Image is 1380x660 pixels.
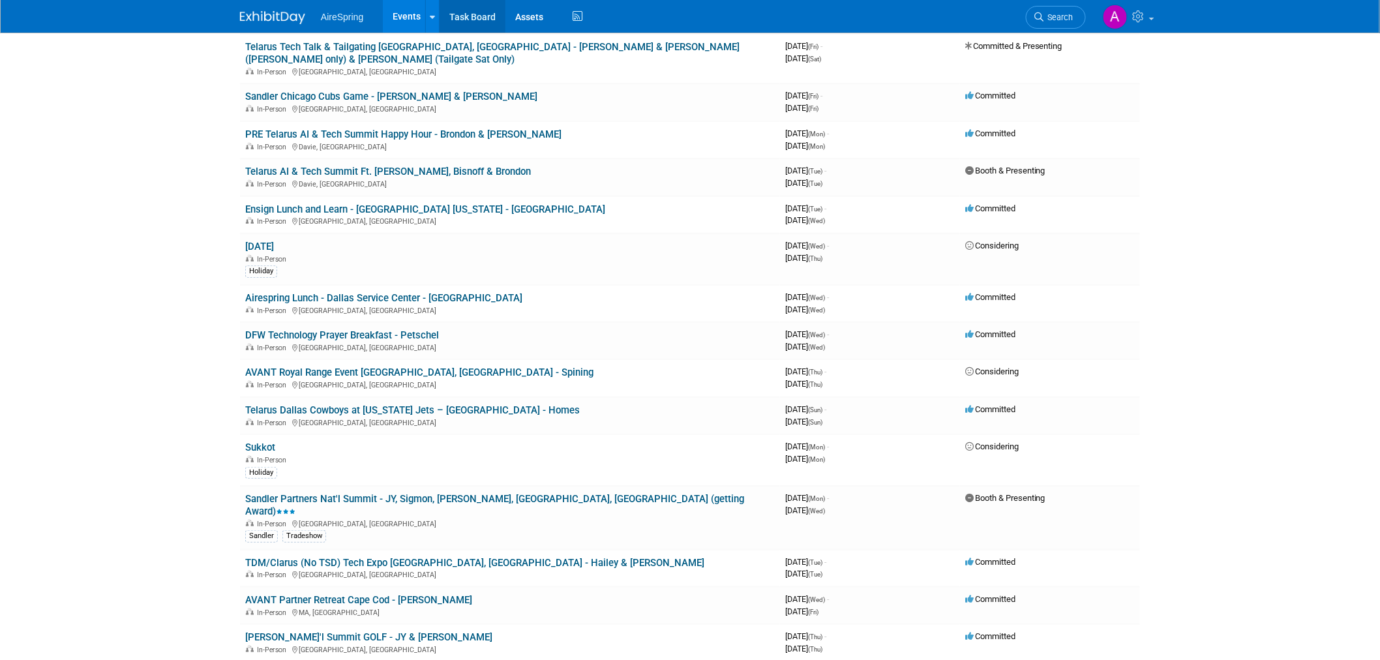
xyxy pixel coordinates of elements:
span: (Mon) [808,443,825,451]
span: [DATE] [785,442,829,451]
a: AVANT Partner Retreat Cape Cod - [PERSON_NAME] [245,594,472,606]
span: [DATE] [785,493,829,503]
span: Committed [965,292,1015,302]
span: (Mon) [808,143,825,150]
span: (Mon) [808,456,825,463]
span: (Wed) [808,217,825,224]
span: Committed [965,329,1015,339]
a: Telarus Tech Talk & Tailgating [GEOGRAPHIC_DATA], [GEOGRAPHIC_DATA] - [PERSON_NAME] & [PERSON_NAM... [245,41,740,65]
span: [DATE] [785,305,825,314]
span: Committed [965,594,1015,604]
a: Sandler Partners Nat'l Summit - JY, Sigmon, [PERSON_NAME], [GEOGRAPHIC_DATA], [GEOGRAPHIC_DATA] (... [245,493,744,517]
span: Considering [965,367,1019,376]
span: In-Person [257,646,290,654]
span: - [827,329,829,339]
span: - [824,557,826,567]
span: Committed [965,91,1015,100]
span: (Fri) [808,105,818,112]
span: [DATE] [785,607,818,616]
span: AireSpring [321,12,363,22]
div: [GEOGRAPHIC_DATA], [GEOGRAPHIC_DATA] [245,379,775,389]
span: (Mon) [808,130,825,138]
span: (Thu) [808,633,822,640]
span: In-Person [257,571,290,579]
a: DFW Technology Prayer Breakfast - Petschel [245,329,439,341]
span: In-Person [257,419,290,427]
img: ExhibitDay [240,11,305,24]
span: - [827,442,829,451]
span: Considering [965,442,1019,451]
span: (Wed) [808,596,825,603]
img: In-Person Event [246,608,254,615]
div: [GEOGRAPHIC_DATA], [GEOGRAPHIC_DATA] [245,518,775,528]
a: [PERSON_NAME]'l Summit GOLF - JY & [PERSON_NAME] [245,631,492,643]
span: Committed [965,631,1015,641]
span: - [827,128,829,138]
span: - [820,41,822,51]
span: Committed [965,404,1015,414]
span: [DATE] [785,594,829,604]
span: (Sun) [808,406,822,413]
span: (Sun) [808,419,822,426]
span: (Tue) [808,180,822,187]
span: (Wed) [808,294,825,301]
a: PRE Telarus AI & Tech Summit Happy Hour - Brondon & [PERSON_NAME] [245,128,562,140]
a: Sukkot [245,442,275,453]
span: [DATE] [785,128,829,138]
span: In-Person [257,255,290,263]
span: - [824,367,826,376]
span: In-Person [257,520,290,528]
span: Booth & Presenting [965,166,1045,175]
img: In-Person Event [246,520,254,526]
span: [DATE] [785,91,822,100]
span: (Fri) [808,93,818,100]
span: (Fri) [808,608,818,616]
span: (Thu) [808,255,822,262]
span: [DATE] [785,569,822,578]
a: Telarus Dallas Cowboys at [US_STATE] Jets – [GEOGRAPHIC_DATA] - Homes [245,404,580,416]
div: Sandler [245,530,278,542]
img: In-Person Event [246,68,254,74]
span: (Tue) [808,168,822,175]
span: (Wed) [808,243,825,250]
img: In-Person Event [246,344,254,350]
a: Ensign Lunch and Learn - [GEOGRAPHIC_DATA] [US_STATE] - [GEOGRAPHIC_DATA] [245,203,605,215]
span: Booth & Presenting [965,493,1045,503]
a: Search [1026,6,1086,29]
span: - [827,241,829,250]
span: (Thu) [808,368,822,376]
span: [DATE] [785,417,822,427]
span: [DATE] [785,342,825,352]
div: [GEOGRAPHIC_DATA], [GEOGRAPHIC_DATA] [245,342,775,352]
span: [DATE] [785,41,822,51]
span: [DATE] [785,53,821,63]
span: [DATE] [785,253,822,263]
div: [GEOGRAPHIC_DATA], [GEOGRAPHIC_DATA] [245,569,775,579]
div: Davie, [GEOGRAPHIC_DATA] [245,141,775,151]
span: [DATE] [785,141,825,151]
span: In-Person [257,180,290,188]
span: In-Person [257,217,290,226]
span: Committed [965,203,1015,213]
span: - [827,292,829,302]
img: Aila Ortiaga [1103,5,1128,29]
div: Tradeshow [282,530,326,542]
img: In-Person Event [246,105,254,112]
span: In-Person [257,608,290,617]
span: (Thu) [808,381,822,388]
span: In-Person [257,307,290,315]
span: [DATE] [785,404,826,414]
span: (Wed) [808,507,825,515]
a: [DATE] [245,241,274,252]
span: (Mon) [808,495,825,502]
span: [DATE] [785,292,829,302]
div: [GEOGRAPHIC_DATA], [GEOGRAPHIC_DATA] [245,215,775,226]
span: In-Person [257,456,290,464]
span: Committed & Presenting [965,41,1062,51]
div: Holiday [245,467,277,479]
img: In-Person Event [246,307,254,313]
span: [DATE] [785,241,829,250]
span: [DATE] [785,103,818,113]
span: [DATE] [785,215,825,225]
span: Committed [965,128,1015,138]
